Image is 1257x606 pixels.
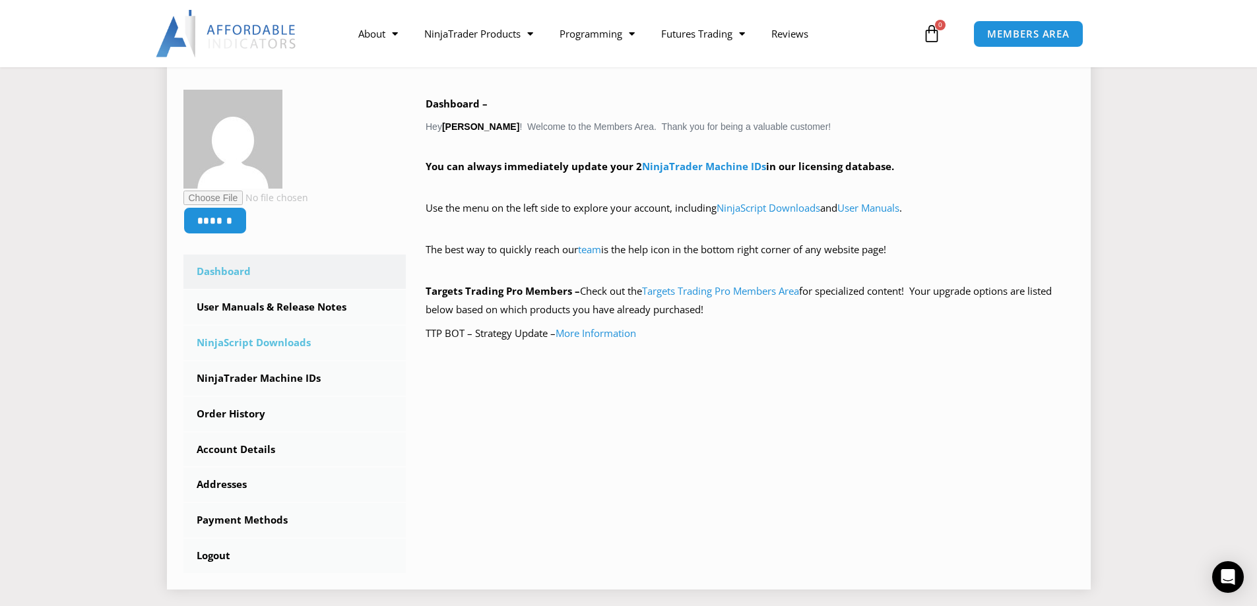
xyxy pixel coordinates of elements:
[183,397,406,431] a: Order History
[987,29,1070,39] span: MEMBERS AREA
[642,160,766,173] a: NinjaTrader Machine IDs
[411,18,546,49] a: NinjaTrader Products
[183,255,406,289] a: Dashboard
[758,18,822,49] a: Reviews
[426,282,1074,319] p: Check out the for specialized content! Your upgrade options are listed below based on which produ...
[426,284,580,297] strong: Targets Trading Pro Members –
[183,290,406,324] a: User Manuals & Release Notes
[442,121,519,132] strong: [PERSON_NAME]
[183,468,406,502] a: Addresses
[973,20,1083,47] a: MEMBERS AREA
[426,160,894,173] strong: You can always immediately update your 2 in our licensing database.
[935,20,946,30] span: 0
[183,361,406,396] a: NinjaTrader Machine IDs
[183,503,406,537] a: Payment Methods
[426,324,1074,343] p: TTP BOT – Strategy Update –
[426,95,1074,342] div: Hey ! Welcome to the Members Area. Thank you for being a valuable customer!
[717,201,820,214] a: NinjaScript Downloads
[156,10,298,57] img: LogoAI | Affordable Indicators – NinjaTrader
[426,241,1074,278] p: The best way to quickly reach our is the help icon in the bottom right corner of any website page!
[183,90,282,189] img: 03d23648da3b8d3cc66a7e8c2b0cba8eba3033f61c698b12f1be6a68d3e360fd
[1212,561,1244,593] div: Open Intercom Messenger
[183,433,406,467] a: Account Details
[183,326,406,360] a: NinjaScript Downloads
[837,201,899,214] a: User Manuals
[642,284,799,297] a: Targets Trading Pro Members Area
[648,18,758,49] a: Futures Trading
[903,15,961,53] a: 0
[426,97,488,110] b: Dashboard –
[578,243,601,256] a: team
[345,18,919,49] nav: Menu
[426,199,1074,236] p: Use the menu on the left side to explore your account, including and .
[183,539,406,573] a: Logout
[183,255,406,573] nav: Account pages
[345,18,411,49] a: About
[556,326,636,340] a: More Information
[546,18,648,49] a: Programming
